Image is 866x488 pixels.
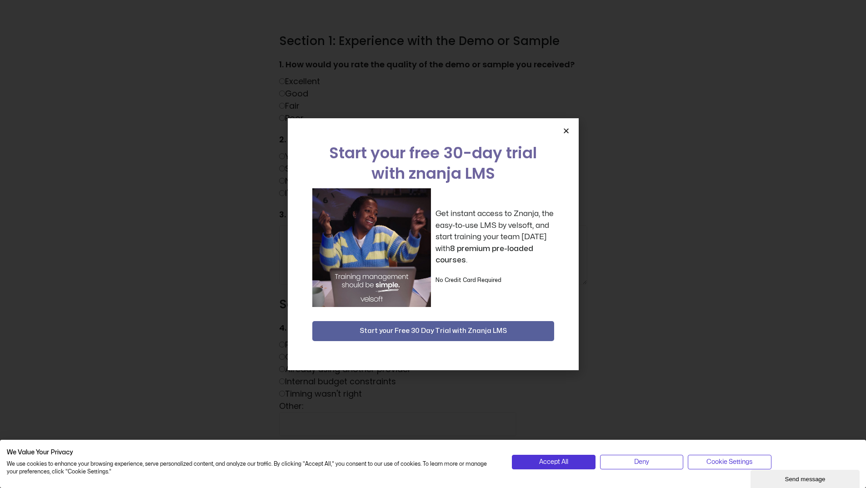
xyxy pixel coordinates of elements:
[634,457,649,467] span: Deny
[563,127,570,134] a: Close
[512,455,595,469] button: Accept all cookies
[751,468,861,488] iframe: chat widget
[600,455,683,469] button: Deny all cookies
[360,326,507,337] span: Start your Free 30 Day Trial with Znanja LMS
[539,457,568,467] span: Accept All
[7,460,498,476] p: We use cookies to enhance your browsing experience, serve personalized content, and analyze our t...
[436,245,533,264] strong: 8 premium pre-loaded courses
[436,277,501,283] strong: No Credit Card Required
[688,455,771,469] button: Adjust cookie preferences
[7,448,498,457] h2: We Value Your Privacy
[312,143,554,184] h2: Start your free 30-day trial with znanja LMS
[706,457,752,467] span: Cookie Settings
[312,188,431,307] img: a woman sitting at her laptop dancing
[436,208,554,266] p: Get instant access to Znanja, the easy-to-use LMS by velsoft, and start training your team [DATE]...
[312,321,554,341] button: Start your Free 30 Day Trial with Znanja LMS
